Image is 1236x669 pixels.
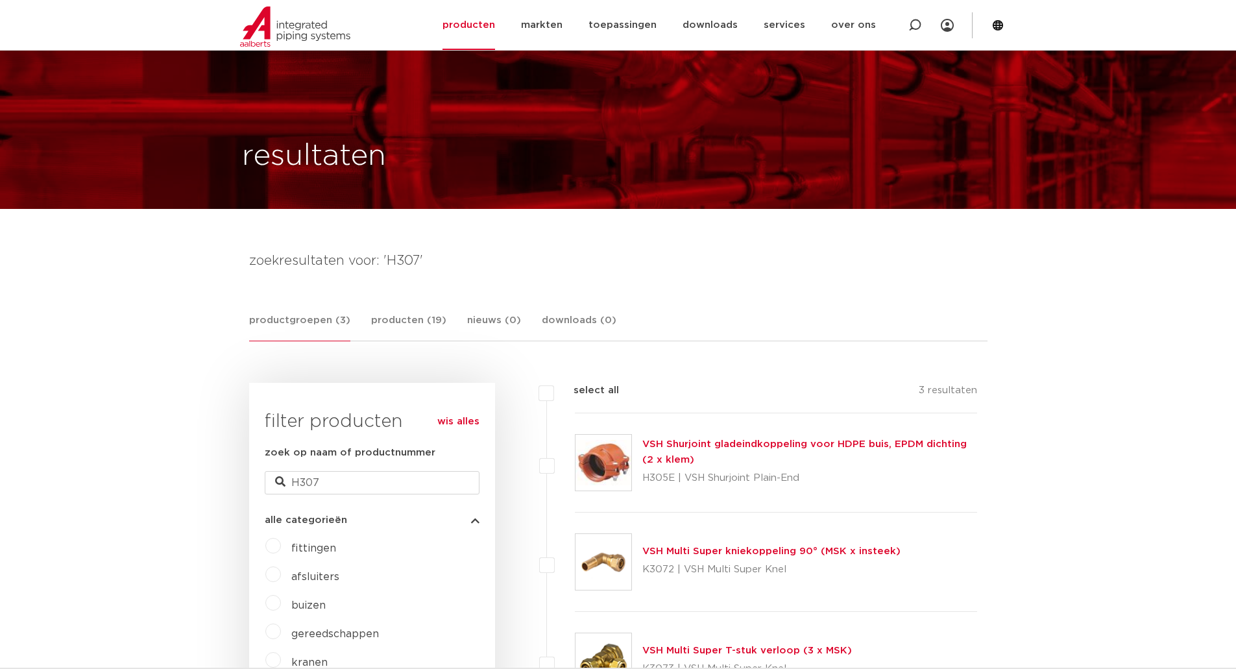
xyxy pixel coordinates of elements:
[265,409,479,435] h3: filter producten
[371,313,446,341] a: producten (19)
[265,471,479,494] input: zoeken
[576,435,631,491] img: Thumbnail for VSH Shurjoint gladeindkoppeling voor HDPE buis, EPDM dichting (2 x klem)
[642,559,901,580] p: K3072 | VSH Multi Super Knel
[554,383,619,398] label: select all
[919,383,977,403] p: 3 resultaten
[437,414,479,430] a: wis alles
[249,250,988,271] h4: zoekresultaten voor: 'H307'
[265,515,347,525] span: alle categorieën
[642,646,852,655] a: VSH Multi Super T-stuk verloop (3 x MSK)
[642,439,967,465] a: VSH Shurjoint gladeindkoppeling voor HDPE buis, EPDM dichting (2 x klem)
[642,546,901,556] a: VSH Multi Super kniekoppeling 90° (MSK x insteek)
[576,534,631,590] img: Thumbnail for VSH Multi Super kniekoppeling 90° (MSK x insteek)
[291,629,379,639] a: gereedschappen
[542,313,616,341] a: downloads (0)
[265,445,435,461] label: zoek op naam of productnummer
[291,572,339,582] a: afsluiters
[291,600,326,611] a: buizen
[265,515,479,525] button: alle categorieën
[291,657,328,668] a: kranen
[467,313,521,341] a: nieuws (0)
[291,543,336,553] a: fittingen
[249,313,350,341] a: productgroepen (3)
[242,136,386,177] h1: resultaten
[642,468,978,489] p: H305E | VSH Shurjoint Plain-End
